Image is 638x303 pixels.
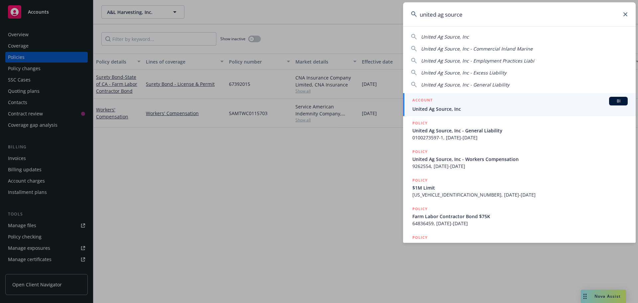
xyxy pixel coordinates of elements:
[612,98,625,104] span: BI
[421,58,534,64] span: United Ag Source, Inc - Employment Practices Liabi
[412,156,628,163] span: United Ag Source, Inc - Workers Compensation
[412,191,628,198] span: [US_VEHICLE_IDENTIFICATION_NUMBER], [DATE]-[DATE]
[412,97,433,105] h5: ACCOUNT
[421,34,469,40] span: United Ag Source, Inc
[412,177,428,184] h5: POLICY
[412,127,628,134] span: United Ag Source, Inc - General Liability
[412,213,628,220] span: Farm Labor Contractor Bond $75K
[421,81,509,88] span: United Ag Source, Inc - General Liability
[403,145,636,173] a: POLICYUnited Ag Source, Inc - Workers Compensation9262554, [DATE]-[DATE]
[412,120,428,126] h5: POLICY
[412,241,628,248] span: United Ag Source, Inc - Workers Compensation
[412,163,628,170] span: 9262554, [DATE]-[DATE]
[412,105,628,112] span: United Ag Source, Inc
[403,173,636,202] a: POLICY$1M Limit[US_VEHICLE_IDENTIFICATION_NUMBER], [DATE]-[DATE]
[403,2,636,26] input: Search...
[412,134,628,141] span: 0100273597-1, [DATE]-[DATE]
[421,46,533,52] span: United Ag Source, Inc - Commercial Inland Marine
[412,234,428,241] h5: POLICY
[412,148,428,155] h5: POLICY
[421,70,506,76] span: United Ag Source, Inc - Excess Liability
[403,116,636,145] a: POLICYUnited Ag Source, Inc - General Liability0100273597-1, [DATE]-[DATE]
[403,202,636,230] a: POLICYFarm Labor Contractor Bond $75K64836459, [DATE]-[DATE]
[412,220,628,227] span: 64836459, [DATE]-[DATE]
[412,206,428,212] h5: POLICY
[403,93,636,116] a: ACCOUNTBIUnited Ag Source, Inc
[403,230,636,259] a: POLICYUnited Ag Source, Inc - Workers Compensation
[412,184,628,191] span: $1M Limit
